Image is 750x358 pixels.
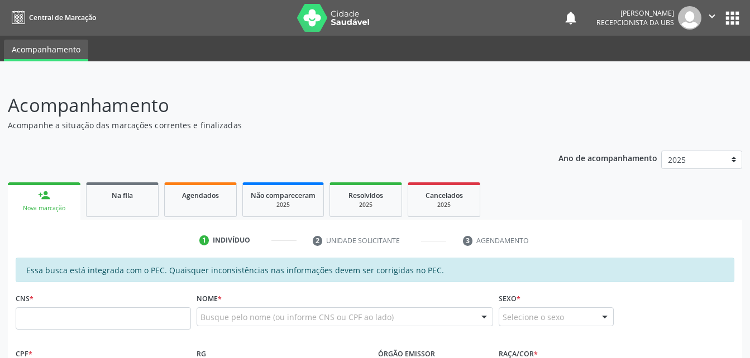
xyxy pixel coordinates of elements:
span: Central de Marcação [29,13,96,22]
div: 2025 [338,201,394,209]
i:  [706,10,718,22]
span: Na fila [112,191,133,200]
span: Resolvidos [348,191,383,200]
span: Busque pelo nome (ou informe CNS ou CPF ao lado) [200,311,394,323]
div: 1 [199,235,209,245]
div: 2025 [251,201,316,209]
label: CNS [16,290,34,307]
img: img [678,6,701,30]
span: Recepcionista da UBS [596,18,674,27]
div: 2025 [416,201,472,209]
div: [PERSON_NAME] [596,8,674,18]
a: Central de Marcação [8,8,96,27]
p: Acompanhamento [8,91,522,119]
button:  [701,6,723,30]
p: Acompanhe a situação das marcações correntes e finalizadas [8,119,522,131]
a: Acompanhamento [4,40,88,61]
span: Não compareceram [251,191,316,200]
label: Sexo [499,290,520,307]
span: Cancelados [426,191,463,200]
div: Essa busca está integrada com o PEC. Quaisquer inconsistências nas informações devem ser corrigid... [16,258,734,282]
div: Indivíduo [213,235,250,245]
span: Agendados [182,191,219,200]
p: Ano de acompanhamento [558,151,657,165]
div: Nova marcação [16,204,73,212]
div: person_add [38,189,50,201]
label: Nome [197,290,222,307]
span: Selecione o sexo [503,311,564,323]
button: apps [723,8,742,28]
button: notifications [563,10,579,26]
